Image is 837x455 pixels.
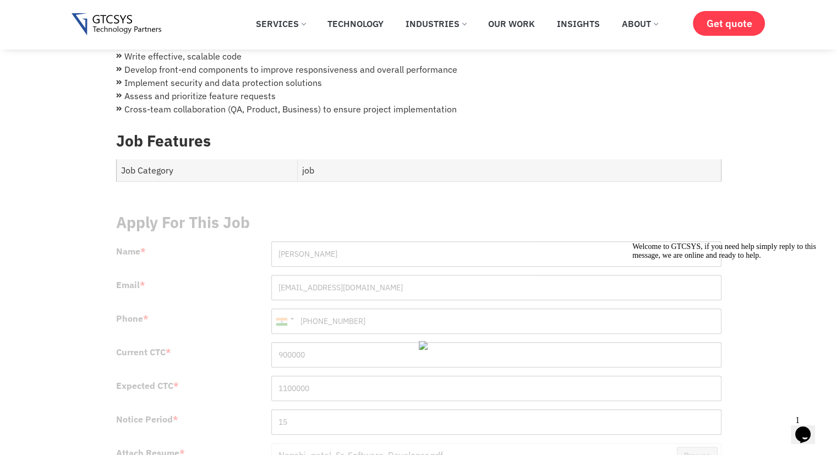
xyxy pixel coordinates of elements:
[116,76,721,89] li: Implement security and data protection solutions
[72,13,161,36] img: Gtcsys logo
[628,238,826,405] iframe: chat widget
[706,18,752,29] span: Get quote
[4,4,188,21] span: Welcome to GTCSYS, if you need help simply reply to this message, we are online and ready to help.
[116,50,721,63] li: Write effective, scalable code
[693,11,765,36] a: Get quote
[397,12,474,36] a: Industries
[298,159,721,182] td: job
[4,4,203,22] div: Welcome to GTCSYS, if you need help simply reply to this message, we are online and ready to help.
[116,132,721,150] h3: Job Features
[791,411,826,444] iframe: chat widget
[116,102,721,116] li: Cross-team collaboration (QA, Product, Business) to ensure project implementation
[319,12,392,36] a: Technology
[116,63,721,76] li: Develop front-end components to improve responsiveness and overall performance
[116,89,721,102] li: Assess and prioritize feature requests
[248,12,314,36] a: Services
[419,341,462,350] img: loader.gif
[549,12,608,36] a: Insights
[480,12,543,36] a: Our Work
[116,159,298,182] td: Job Category
[614,12,666,36] a: About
